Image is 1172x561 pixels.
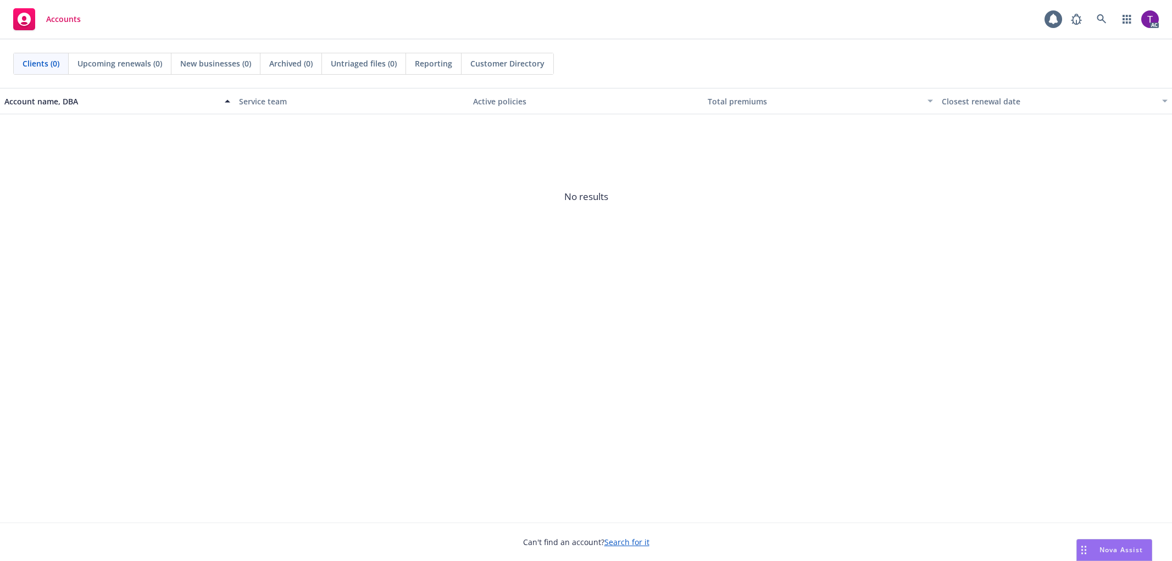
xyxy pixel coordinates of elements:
div: Active policies [473,96,699,107]
a: Report a Bug [1065,8,1087,30]
span: Can't find an account? [523,536,649,548]
div: Drag to move [1077,540,1091,560]
span: New businesses (0) [180,58,251,69]
span: Clients (0) [23,58,59,69]
span: Accounts [46,15,81,24]
a: Search for it [604,537,649,547]
a: Search [1091,8,1113,30]
span: Customer Directory [470,58,545,69]
span: Nova Assist [1099,545,1143,554]
div: Closest renewal date [942,96,1156,107]
button: Closest renewal date [937,88,1172,114]
span: Reporting [415,58,452,69]
div: Account name, DBA [4,96,218,107]
div: Service team [239,96,465,107]
button: Service team [235,88,469,114]
img: photo [1141,10,1159,28]
a: Switch app [1116,8,1138,30]
button: Nova Assist [1076,539,1152,561]
span: Untriaged files (0) [331,58,397,69]
span: Upcoming renewals (0) [77,58,162,69]
a: Accounts [9,4,85,35]
button: Total premiums [703,88,938,114]
button: Active policies [469,88,703,114]
div: Total premiums [708,96,921,107]
span: Archived (0) [269,58,313,69]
